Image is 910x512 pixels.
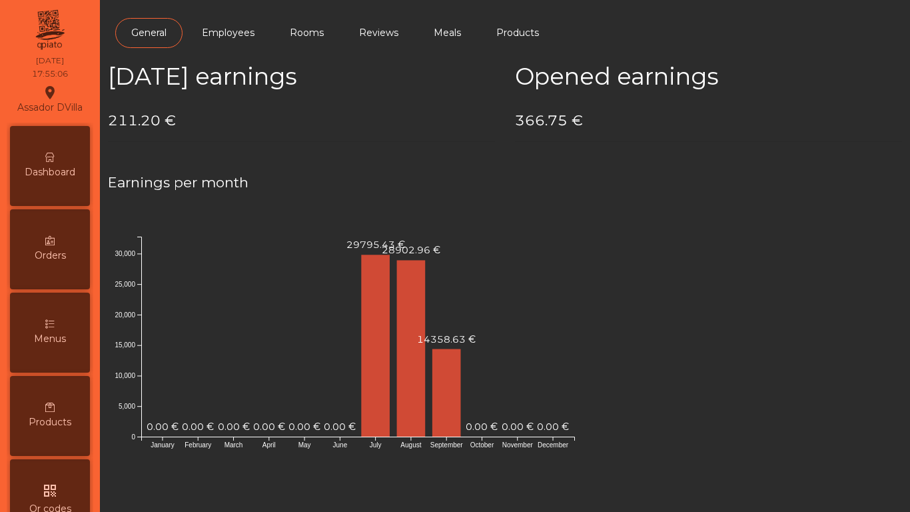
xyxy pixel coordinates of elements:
text: 0.00 € [288,421,320,433]
h2: [DATE] earnings [108,63,495,91]
text: April [262,441,276,449]
img: qpiato [33,7,66,53]
span: Dashboard [25,165,75,179]
text: June [333,441,348,449]
text: 0.00 € [147,421,179,433]
a: Meals [418,18,477,48]
text: 15,000 [115,341,135,349]
div: 17:55:06 [32,68,68,80]
text: 0.00 € [218,421,250,433]
a: Rooms [274,18,340,48]
h4: Earnings per month [108,173,902,193]
text: 0.00 € [182,421,214,433]
text: 25,000 [115,281,135,288]
text: 10,000 [115,372,135,379]
h4: 366.75 € [515,111,902,131]
text: October [470,441,494,449]
text: September [430,441,464,449]
text: December [538,441,569,449]
text: 14358.63 € [417,333,476,345]
text: August [400,441,421,449]
text: February [185,441,211,449]
text: July [370,441,382,449]
i: qr_code [42,483,58,499]
div: Assador DVilla [17,83,83,116]
text: March [225,441,243,449]
text: 29795.43 € [346,239,405,251]
a: Employees [186,18,270,48]
text: May [298,441,311,449]
text: 28902.96 € [382,244,440,256]
text: 0.00 € [502,421,534,433]
a: General [115,18,183,48]
i: location_on [42,85,58,101]
h2: Opened earnings [515,63,902,91]
text: 0.00 € [466,421,498,433]
a: Reviews [343,18,414,48]
text: 0.00 € [324,421,356,433]
a: Products [480,18,555,48]
div: [DATE] [36,55,64,67]
text: November [502,441,534,449]
text: 20,000 [115,311,135,319]
text: 0.00 € [253,421,285,433]
span: Products [29,415,71,429]
h4: 211.20 € [108,111,495,131]
text: January [151,441,175,449]
text: 30,000 [115,250,135,257]
text: 5,000 [119,403,135,410]
text: 0.00 € [537,421,569,433]
span: Menus [34,332,66,346]
span: Orders [35,249,66,263]
text: 0 [131,433,135,441]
